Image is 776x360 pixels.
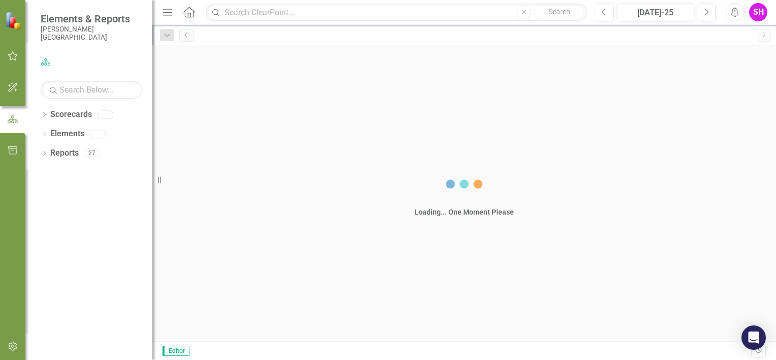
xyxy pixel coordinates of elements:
[84,149,100,158] div: 27
[749,3,767,21] button: SH
[414,207,514,217] div: Loading... One Moment Please
[50,128,84,140] a: Elements
[534,5,585,19] button: Search
[548,8,570,16] span: Search
[741,325,766,350] div: Open Intercom Messenger
[50,109,92,121] a: Scorecards
[617,3,694,21] button: [DATE]-25
[41,13,142,25] span: Elements & Reports
[163,346,189,356] span: Editor
[41,81,142,99] input: Search Below...
[206,4,587,21] input: Search ClearPoint...
[620,7,691,19] div: [DATE]-25
[5,11,23,29] img: ClearPoint Strategy
[41,25,142,42] small: [PERSON_NAME][GEOGRAPHIC_DATA]
[50,147,79,159] a: Reports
